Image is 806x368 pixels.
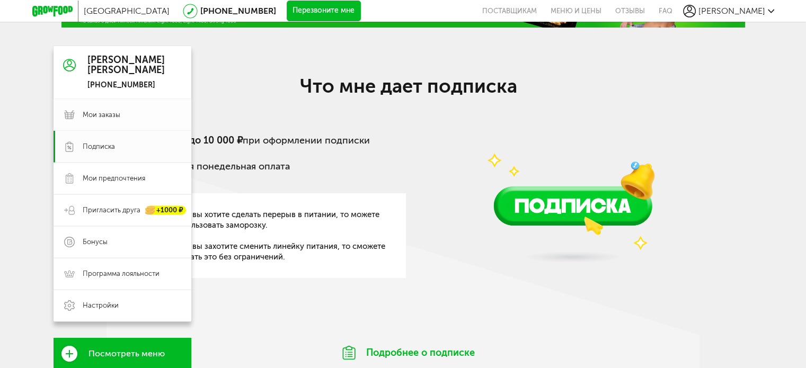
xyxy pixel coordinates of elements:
[54,258,191,290] a: Программа лояльности
[87,80,165,90] div: [PHONE_NUMBER]
[197,75,621,97] h2: Что мне дает подписка
[54,194,191,226] a: Пригласить друга +1000 ₽
[83,301,119,310] span: Настройки
[156,160,290,172] span: Удобная понедельная оплата
[54,99,191,131] a: Мои заказы
[146,206,186,215] div: +1000 ₽
[54,226,191,258] a: Бонусы
[83,110,120,120] span: Мои заказы
[189,134,243,146] b: до 10 000 ₽
[88,349,165,358] span: Посмотреть меню
[54,163,191,194] a: Мои предпочтения
[83,174,145,183] span: Мои предпочтения
[54,290,191,321] a: Настройки
[83,142,115,151] span: Подписка
[83,205,140,215] span: Пригласить друга
[84,6,170,16] span: [GEOGRAPHIC_DATA]
[54,131,191,163] a: Подписка
[87,55,165,76] div: [PERSON_NAME] [PERSON_NAME]
[698,6,765,16] span: [PERSON_NAME]
[459,74,687,274] img: vUQQD42TP1CeN4SU.png
[287,1,361,22] button: Перезвоните мне
[200,6,276,16] a: [PHONE_NUMBER]
[173,209,390,262] span: Если вы хотите сделать перерыв в питании, то можете использовать заморозку. Если вы захотите смен...
[83,237,108,247] span: Бонусы
[83,269,160,279] span: Программа лояльности
[156,134,370,146] span: Скидку при оформлении подписки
